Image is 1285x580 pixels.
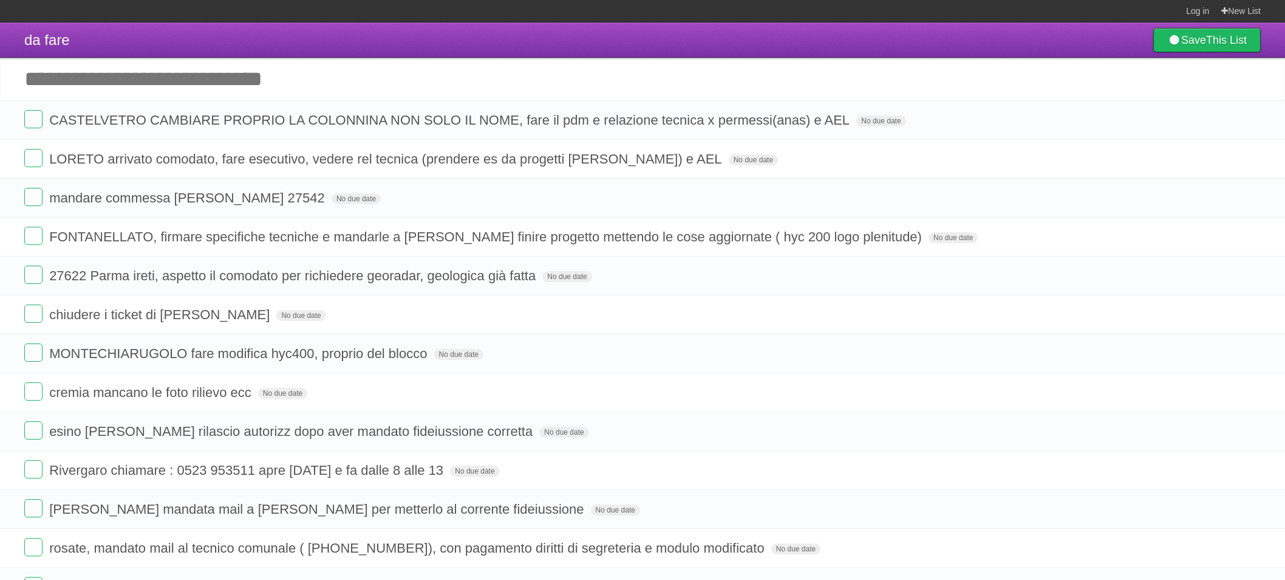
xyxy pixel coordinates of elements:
[929,232,978,243] span: No due date
[1206,34,1247,46] b: This List
[49,268,539,283] span: 27622 Parma ireti, aspetto il comodato per richiedere georadar, geologica già fatta
[24,421,43,440] label: Done
[24,382,43,401] label: Done
[49,151,724,167] span: LORETO arrivato comodato, fare esecutivo, vedere rel tecnica (prendere es da progetti [PERSON_NAM...
[24,32,70,48] span: da fare
[24,110,43,128] label: Done
[771,544,820,554] span: No due date
[542,271,591,282] span: No due date
[49,502,587,517] span: [PERSON_NAME] mandata mail a [PERSON_NAME] per metterlo al corrente fideiussione
[24,460,43,478] label: Done
[856,116,905,126] span: No due date
[729,154,778,165] span: No due date
[591,505,640,516] span: No due date
[49,424,536,439] span: esino [PERSON_NAME] rilascio autorizz dopo aver mandato fideiussione corretta
[24,305,43,323] label: Done
[49,346,430,361] span: MONTECHIARUGOLO fare modifica hyc400, proprio del blocco
[450,466,499,477] span: No due date
[24,538,43,556] label: Done
[49,540,768,556] span: rosate, mandato mail al tecnico comunale ( [PHONE_NUMBER]), con pagamento diritti di segreteria e...
[24,188,43,206] label: Done
[49,112,853,128] span: CASTELVETRO CAMBIARE PROPRIO LA COLONNINA NON SOLO IL NOME, fare il pdm e relazione tecnica x per...
[332,193,381,204] span: No due date
[24,149,43,167] label: Done
[24,344,43,362] label: Done
[49,463,446,478] span: Rivergaro chiamare : 0523 953511 apre [DATE] e fa dalle 8 alle 13
[276,310,326,321] span: No due date
[434,349,483,360] span: No due date
[1153,28,1261,52] a: SaveThis List
[24,227,43,245] label: Done
[24,499,43,517] label: Done
[258,388,307,399] span: No due date
[24,266,43,284] label: Done
[49,307,273,322] span: chiudere i ticket di [PERSON_NAME]
[49,190,328,205] span: mandare commessa [PERSON_NAME] 27542
[49,385,254,400] span: cremia mancano le foto rilievo ecc
[49,229,925,244] span: FONTANELLATO, firmare specifiche tecniche e mandarle a [PERSON_NAME] finire progetto mettendo le ...
[539,427,588,438] span: No due date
